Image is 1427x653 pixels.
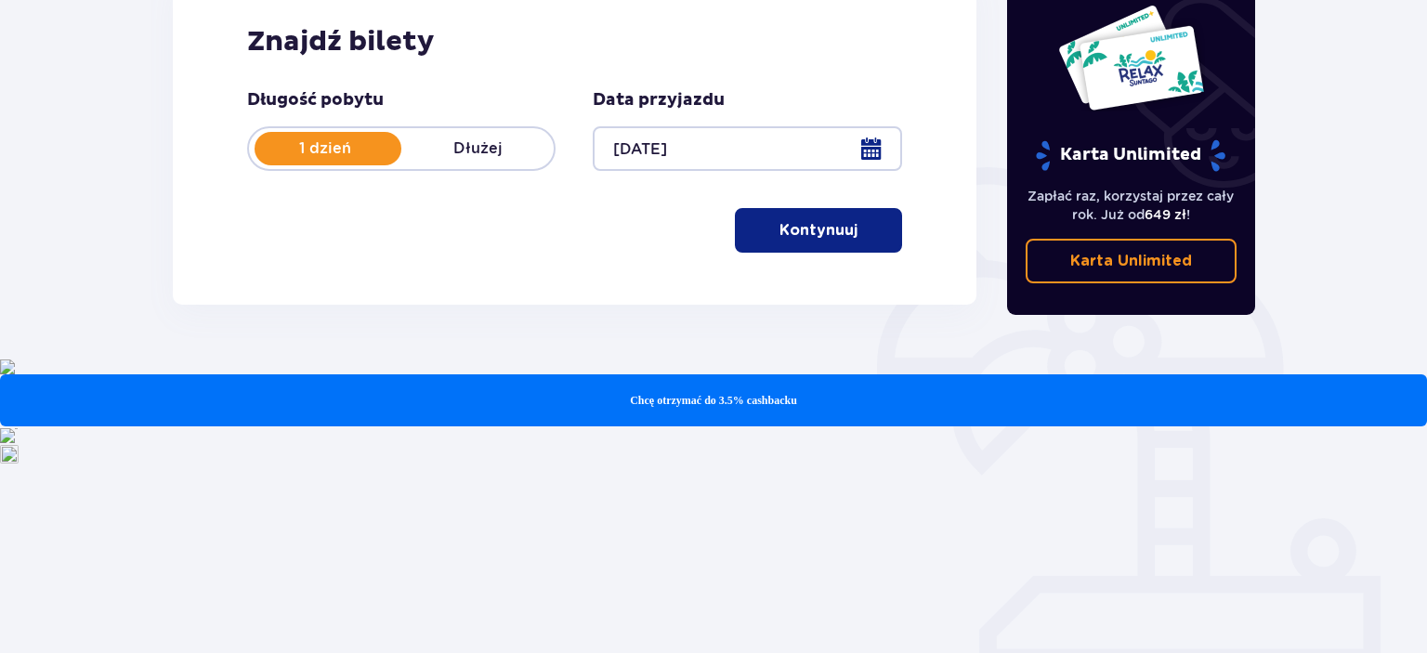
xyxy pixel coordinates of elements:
p: Data przyjazdu [593,89,725,111]
p: Zapłać raz, korzystaj przez cały rok. Już od ! [1026,187,1237,224]
p: Kontynuuj [779,220,858,241]
p: Długość pobytu [247,89,384,111]
p: 1 dzień [249,138,401,159]
p: Dłużej [401,138,554,159]
p: Karta Unlimited [1070,251,1192,271]
span: 649 zł [1145,207,1186,222]
a: Karta Unlimited [1026,239,1237,283]
h2: Znajdź bilety [247,24,902,59]
p: Karta Unlimited [1034,139,1227,172]
button: Kontynuuj [735,208,902,253]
